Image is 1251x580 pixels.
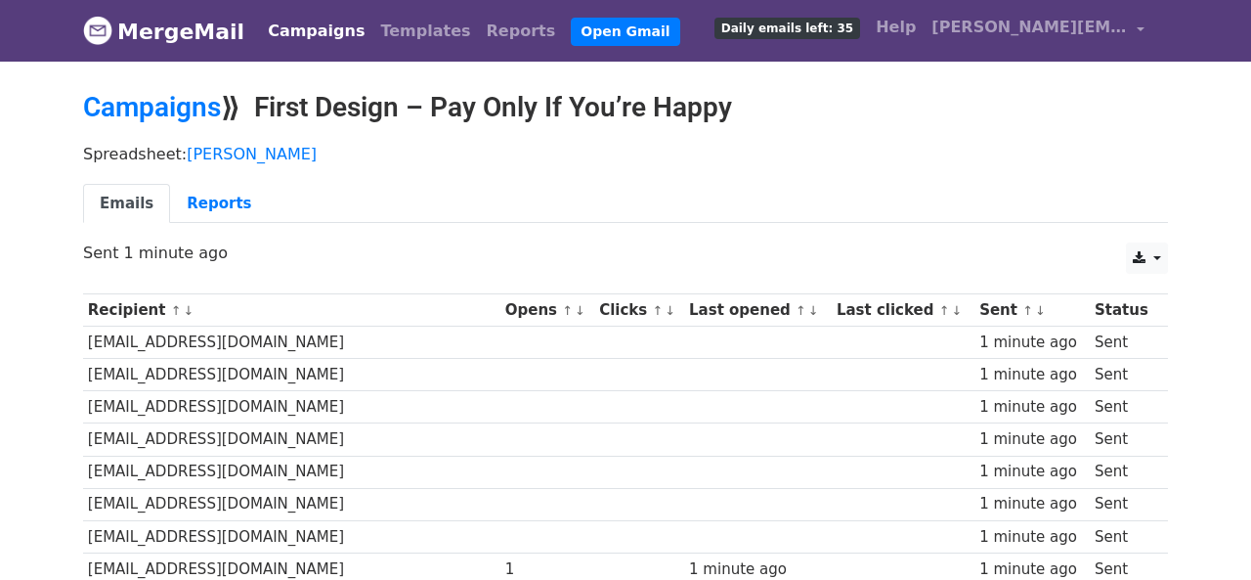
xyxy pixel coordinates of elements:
[1090,520,1157,553] td: Sent
[260,12,372,51] a: Campaigns
[707,8,868,47] a: Daily emails left: 35
[83,327,500,359] td: [EMAIL_ADDRESS][DOMAIN_NAME]
[83,488,500,520] td: [EMAIL_ADDRESS][DOMAIN_NAME]
[931,16,1127,39] span: [PERSON_NAME][EMAIL_ADDRESS][DOMAIN_NAME]
[575,303,585,318] a: ↓
[562,303,573,318] a: ↑
[979,428,1085,451] div: 1 minute ago
[714,18,860,39] span: Daily emails left: 35
[83,520,500,553] td: [EMAIL_ADDRESS][DOMAIN_NAME]
[479,12,564,51] a: Reports
[979,526,1085,549] div: 1 minute ago
[1090,488,1157,520] td: Sent
[1090,327,1157,359] td: Sent
[83,91,221,123] a: Campaigns
[83,456,500,488] td: [EMAIL_ADDRESS][DOMAIN_NAME]
[1035,303,1046,318] a: ↓
[1022,303,1033,318] a: ↑
[83,424,500,456] td: [EMAIL_ADDRESS][DOMAIN_NAME]
[684,294,832,327] th: Last opened
[83,91,1168,124] h2: ⟫ First Design – Pay Only If You’re Happy
[1090,456,1157,488] td: Sent
[979,396,1085,419] div: 1 minute ago
[979,461,1085,483] div: 1 minute ago
[83,359,500,391] td: [EMAIL_ADDRESS][DOMAIN_NAME]
[83,391,500,424] td: [EMAIL_ADDRESS][DOMAIN_NAME]
[979,332,1085,354] div: 1 minute ago
[1090,359,1157,391] td: Sent
[1090,424,1157,456] td: Sent
[832,294,974,327] th: Last clicked
[808,303,819,318] a: ↓
[665,303,675,318] a: ↓
[183,303,194,318] a: ↓
[83,294,500,327] th: Recipient
[951,303,962,318] a: ↓
[500,294,594,327] th: Opens
[372,12,478,51] a: Templates
[171,303,182,318] a: ↑
[170,184,268,224] a: Reports
[924,8,1152,54] a: [PERSON_NAME][EMAIL_ADDRESS][DOMAIN_NAME]
[939,303,950,318] a: ↑
[1090,294,1157,327] th: Status
[1090,391,1157,424] td: Sent
[83,144,1168,164] p: Spreadsheet:
[868,8,924,47] a: Help
[187,145,317,163] a: [PERSON_NAME]
[83,16,112,45] img: MergeMail logo
[83,11,244,52] a: MergeMail
[796,303,806,318] a: ↑
[979,493,1085,515] div: 1 minute ago
[83,243,1168,263] p: Sent 1 minute ago
[979,364,1085,386] div: 1 minute ago
[594,294,684,327] th: Clicks
[974,294,1090,327] th: Sent
[652,303,663,318] a: ↑
[83,184,170,224] a: Emails
[571,18,679,46] a: Open Gmail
